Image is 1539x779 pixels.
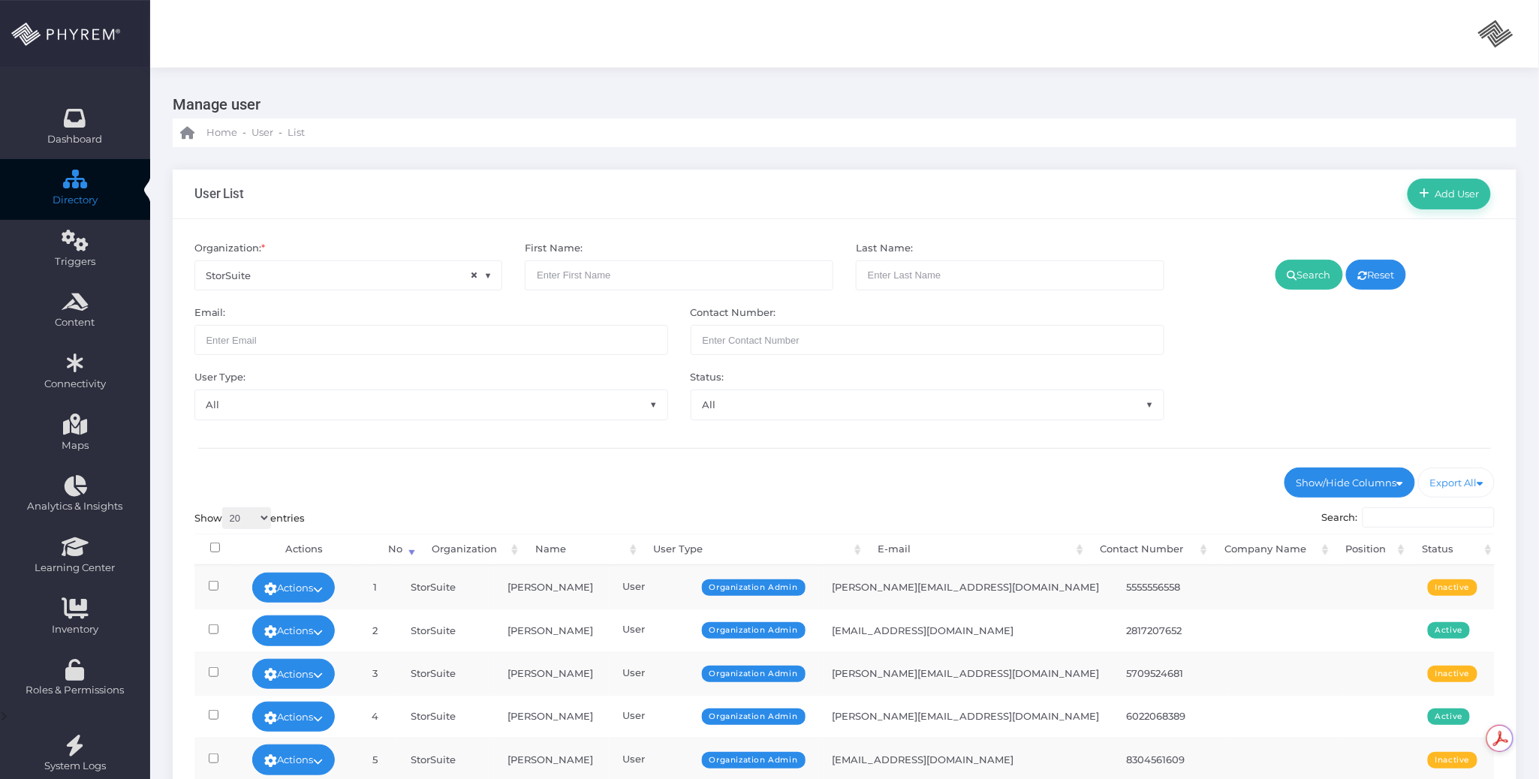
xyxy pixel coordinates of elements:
span: Maps [62,438,89,453]
a: Actions [252,702,335,732]
span: Organization Admin [702,579,806,596]
div: User [622,708,806,723]
span: All [194,389,668,420]
td: StorSuite [397,652,494,695]
span: Learning Center [10,561,140,576]
th: User Type: activate to sort column ascending [640,534,865,566]
span: Dashboard [48,132,103,147]
div: User [622,666,806,681]
span: Content [10,315,140,330]
td: 1 [354,566,397,609]
td: [PERSON_NAME][EMAIL_ADDRESS][DOMAIN_NAME] [819,566,1113,609]
span: Organization Admin [702,622,806,639]
td: [EMAIL_ADDRESS][DOMAIN_NAME] [819,609,1113,651]
div: User [622,752,806,767]
td: 5555556558 [1113,566,1230,609]
td: 4 [354,695,397,738]
input: Search: [1363,507,1495,528]
a: Actions [252,573,335,603]
span: Roles & Permissions [10,683,140,698]
label: Show entries [194,507,306,529]
span: Active [1428,622,1471,639]
span: System Logs [10,759,140,774]
input: Enter Last Name [856,260,1164,290]
td: StorSuite [397,609,494,651]
span: Organization Admin [702,666,806,682]
td: 3 [354,652,397,695]
th: Status: activate to sort column ascending [1408,534,1495,566]
th: Actions [236,534,372,566]
select: Showentries [222,507,271,529]
span: Organization Admin [702,752,806,768]
td: [PERSON_NAME][EMAIL_ADDRESS][DOMAIN_NAME] [819,695,1113,738]
td: [PERSON_NAME] [494,609,609,651]
li: - [276,125,285,140]
td: 2817207652 [1113,609,1230,651]
td: [PERSON_NAME] [494,695,609,738]
span: Inactive [1428,752,1477,768]
span: Active [1428,708,1471,725]
a: Add User [1408,179,1491,209]
th: No: activate to sort column ascending [372,534,419,566]
span: Analytics & Insights [10,499,140,514]
span: User [251,125,273,140]
div: User [622,579,806,594]
span: StorSuite [195,261,502,290]
td: [PERSON_NAME] [494,652,609,695]
td: StorSuite [397,566,494,609]
th: Contact Number: activate to sort column ascending [1087,534,1211,566]
input: Enter Email [194,325,668,355]
span: Organization Admin [702,708,806,725]
a: User [251,119,273,147]
span: All [691,390,1164,419]
th: Name: activate to sort column ascending [522,534,640,566]
label: Last Name: [856,241,913,256]
a: Export All [1418,468,1495,498]
a: Actions [252,615,335,645]
label: Contact Number: [691,305,776,320]
a: List [288,119,305,147]
a: Show/Hide Columns [1285,468,1415,498]
span: × [470,267,478,284]
span: Inventory [10,622,140,637]
td: [PERSON_NAME][EMAIL_ADDRESS][DOMAIN_NAME] [819,652,1113,695]
th: Position: activate to sort column ascending [1333,534,1409,566]
span: List [288,125,305,140]
td: 2 [354,609,397,651]
div: User [622,622,806,637]
label: Organization: [194,241,266,256]
a: Actions [252,659,335,689]
span: Inactive [1428,579,1477,596]
td: [PERSON_NAME] [494,566,609,609]
td: 6022068389 [1113,695,1230,738]
input: Maximum of 10 digits required [691,325,1164,355]
li: - [240,125,248,140]
label: First Name: [525,241,583,256]
th: Company Name: activate to sort column ascending [1211,534,1332,566]
th: Organization: activate to sort column ascending [419,534,523,566]
span: Connectivity [10,377,140,392]
span: Triggers [10,254,140,269]
span: Add User [1430,188,1480,200]
a: Actions [252,744,335,774]
label: Search: [1322,507,1495,528]
label: Email: [194,305,226,320]
td: 5709524681 [1113,652,1230,695]
a: Search [1275,260,1343,290]
span: Directory [10,193,140,208]
h3: User List [194,186,245,201]
a: Reset [1346,260,1407,290]
th: E-mail: activate to sort column ascending [865,534,1087,566]
label: User Type: [194,370,246,385]
input: Enter First Name [525,260,833,290]
span: All [195,390,667,419]
td: StorSuite [397,695,494,738]
span: All [691,389,1164,420]
span: Home [206,125,237,140]
h3: Manage user [173,90,1505,119]
label: Status: [691,370,724,385]
span: Inactive [1428,666,1477,682]
a: Home [180,119,237,147]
